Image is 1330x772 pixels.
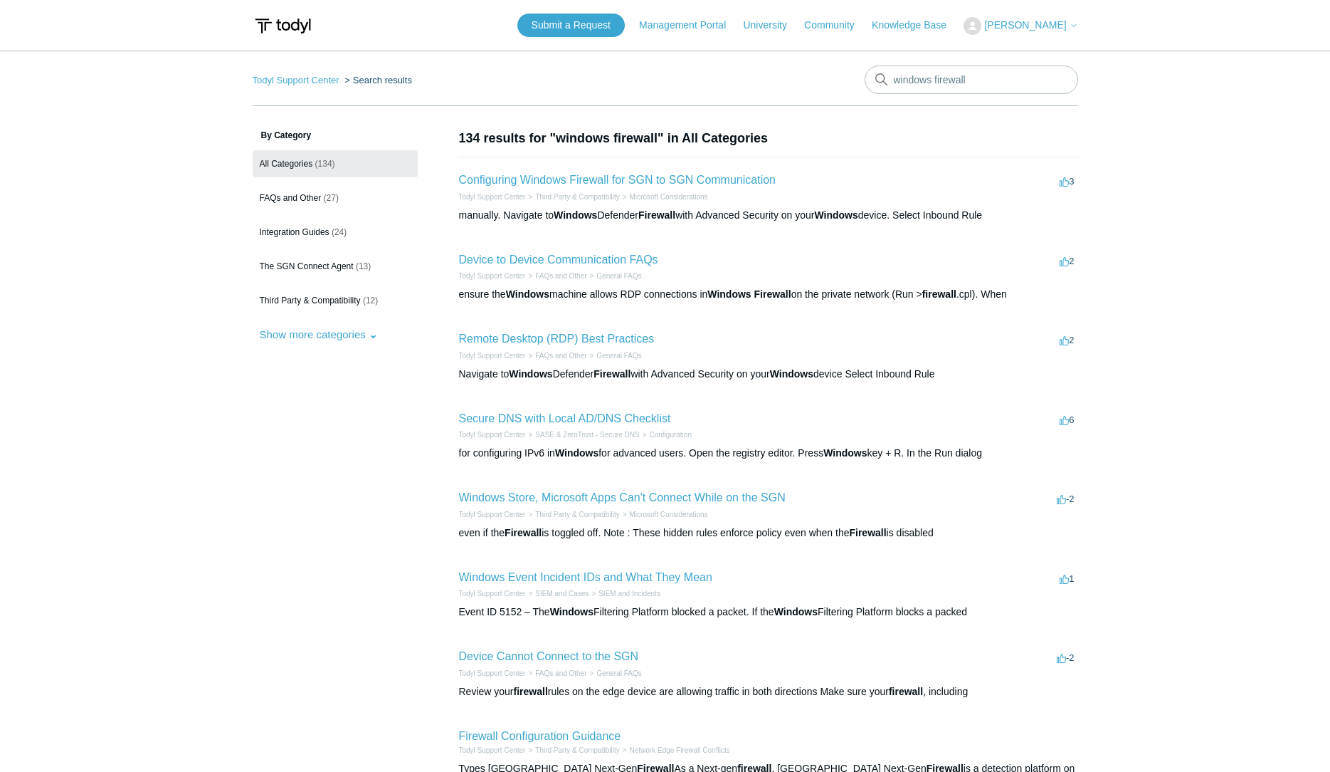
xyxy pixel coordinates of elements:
[630,193,708,201] a: Microsoft Considerations
[596,352,641,360] a: General FAQs
[525,588,589,599] li: SIEM and Cases
[640,429,692,440] li: Configuration
[638,209,675,221] em: Firewall
[743,18,801,33] a: University
[459,446,1078,461] div: for configuring IPv6 in for advanced users. Open the registry editor. Press key + R. In the Run d...
[649,431,691,439] a: Configuration
[324,193,339,203] span: (27)
[332,227,347,237] span: (24)
[459,684,1078,699] div: Review your rules on the edge device are allowing traffic in both directions Make sure your , inc...
[260,193,322,203] span: FAQs and Other
[459,129,1078,148] h1: 134 results for "windows firewall" in All Categories
[774,606,818,617] em: Windows
[964,17,1077,35] button: [PERSON_NAME]
[525,509,619,520] li: Third Party & Compatibility
[253,150,418,177] a: All Categories (134)
[535,669,586,677] a: FAQs and Other
[315,159,335,169] span: (134)
[804,18,869,33] a: Community
[587,350,642,361] li: General FAQs
[550,606,593,617] em: Windows
[356,261,371,271] span: (13)
[620,745,730,756] li: Network Edge Firewall Conflicts
[459,431,526,439] a: Todyl Support Center
[535,272,586,280] a: FAQs and Other
[984,19,1066,31] span: [PERSON_NAME]
[459,491,786,504] a: Windows Store, Microsoft Apps Can't Connect While on the SGN
[459,174,776,186] a: Configuring Windows Firewall for SGN to SGN Communication
[630,511,708,518] a: Microsoft Considerations
[535,431,639,439] a: SASE & ZeroTrust - Secure DNS
[865,66,1078,94] input: Search
[459,746,526,754] a: Todyl Support Center
[459,412,671,424] a: Secure DNS with Local AD/DNS Checklist
[459,590,526,598] a: Todyl Support Center
[596,669,641,677] a: General FAQs
[872,18,961,33] a: Knowledge Base
[1060,573,1074,584] span: 1
[505,527,542,538] em: Firewall
[459,367,1078,382] div: Navigate to Defender with Advanced Security on your device Select Inbound Rule
[620,509,708,520] li: Microsoft Considerations
[459,208,1078,223] div: manually. Navigate to Defender with Advanced Security on your device. Select Inbound Rule
[535,193,619,201] a: Third Party & Compatibility
[589,588,660,599] li: SIEM and Incidents
[459,669,526,677] a: Todyl Support Center
[555,447,598,459] em: Windows
[770,368,813,380] em: Windows
[459,745,526,756] li: Todyl Support Center
[554,209,597,221] em: Windows
[1057,494,1075,504] span: -2
[459,650,639,662] a: Device Cannot Connect to the SGN
[363,296,378,306] span: (12)
[459,605,1078,620] div: Event ID 5152 – The Filtering Platform blocked a packet. If the Filtering Platform blocks a packed
[1060,335,1074,345] span: 2
[620,192,708,202] li: Microsoft Considerations
[459,272,526,280] a: Todyl Support Center
[525,271,586,281] li: FAQs and Other
[922,288,956,300] em: firewall
[253,219,418,246] a: Integration Guides (24)
[509,368,552,380] em: Windows
[260,261,354,271] span: The SGN Connect Agent
[630,746,730,754] a: Network Edge Firewall Conflicts
[459,526,1078,541] div: even if the is toggled off. Note : These hidden rules enforce policy even when the is disabled
[459,352,526,360] a: Todyl Support Center
[459,287,1078,302] div: ensure the machine allows RDP connections in on the private network (Run > .cpl). When
[253,129,418,142] h3: By Category
[889,686,923,697] em: firewall
[459,668,526,679] li: Todyl Support Center
[253,184,418,212] a: FAQs and Other (27)
[1060,176,1074,187] span: 3
[525,745,619,756] li: Third Party & Compatibility
[525,350,586,361] li: FAQs and Other
[459,192,526,202] li: Todyl Support Center
[535,352,586,360] a: FAQs and Other
[459,730,621,742] a: Firewall Configuration Guidance
[506,288,549,300] em: Windows
[535,511,619,518] a: Third Party & Compatibility
[459,254,658,266] a: Device to Device Communication FAQs
[814,209,857,221] em: Windows
[587,271,642,281] li: General FAQs
[459,429,526,440] li: Todyl Support Center
[253,253,418,280] a: The SGN Connect Agent (13)
[639,18,740,33] a: Management Portal
[253,321,385,348] button: Show more categories
[535,590,589,598] a: SIEM and Cases
[260,296,361,306] span: Third Party & Compatibility
[253,75,339,85] a: Todyl Support Center
[535,746,619,754] a: Third Party & Compatibility
[593,368,630,380] em: Firewall
[260,159,313,169] span: All Categories
[342,75,412,85] li: Search results
[459,571,712,583] a: Windows Event Incident IDs and What They Mean
[459,511,526,518] a: Todyl Support Center
[459,193,526,201] a: Todyl Support Center
[823,447,867,459] em: Windows
[459,350,526,361] li: Todyl Support Center
[1060,414,1074,425] span: 6
[459,333,655,345] a: Remote Desktop (RDP) Best Practices
[1057,652,1075,663] span: -2
[517,14,625,37] a: Submit a Request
